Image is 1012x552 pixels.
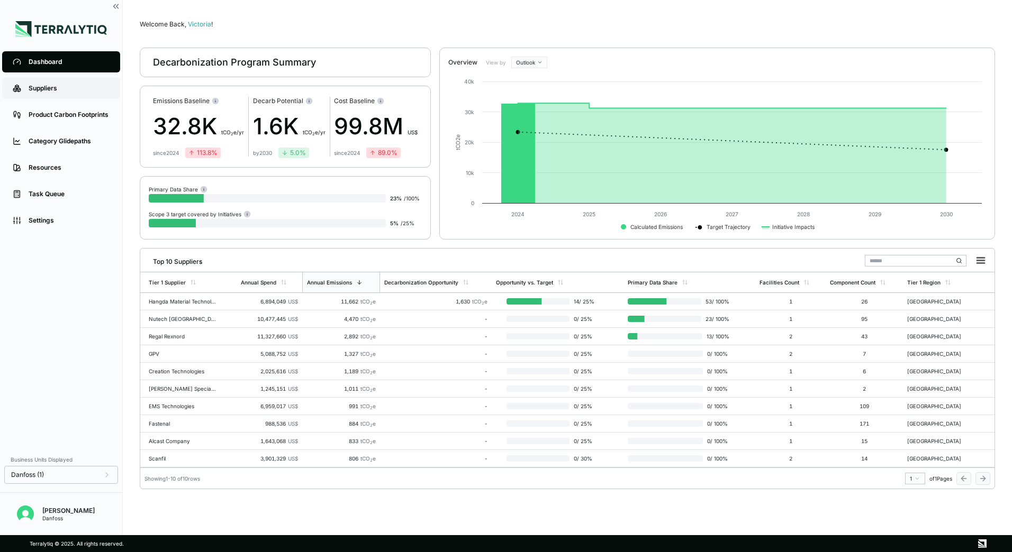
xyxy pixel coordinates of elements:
div: 1,011 [306,385,376,392]
span: 0 / 100 % [703,420,729,427]
div: 6 [830,368,899,374]
div: 14 [830,455,899,462]
div: 1 [760,403,821,409]
div: 95 [830,316,899,322]
span: US$ [288,316,298,322]
div: [GEOGRAPHIC_DATA] [907,420,975,427]
sub: 2 [370,371,373,375]
span: tCO e [360,333,376,339]
span: 0 / 100 % [703,351,729,357]
span: tCO e [360,420,376,427]
span: / 100 % [404,195,420,201]
span: tCO e [360,368,376,374]
div: 1 [760,420,821,427]
span: US$ [288,420,298,427]
div: 109 [830,403,899,409]
div: 884 [306,420,376,427]
span: US$ [288,333,298,339]
div: 43 [830,333,899,339]
div: [GEOGRAPHIC_DATA] [907,385,975,392]
span: tCO e [360,455,376,462]
span: 14 / 25 % [570,298,598,305]
div: by 2030 [253,150,272,156]
div: 3,901,329 [241,455,297,462]
div: 5,088,752 [241,351,297,357]
div: 2 [760,455,821,462]
div: 1.6K [253,109,326,143]
span: 23 % [390,195,402,201]
div: - [384,351,487,357]
div: 10,477,445 [241,316,297,322]
div: [GEOGRAPHIC_DATA] [907,403,975,409]
text: 40k [464,78,474,85]
span: tCO e [360,298,376,305]
div: [GEOGRAPHIC_DATA] [907,316,975,322]
div: 991 [306,403,376,409]
div: Alcast Company [149,438,216,444]
span: 0 / 100 % [703,403,729,409]
div: 1 [760,368,821,374]
div: Fastenal [149,420,216,427]
text: 2029 [869,211,881,217]
tspan: 2 [455,137,461,141]
div: Task Queue [29,190,110,198]
span: tCO e [472,298,487,305]
span: tCO e [360,438,376,444]
div: 11,327,660 [241,333,297,339]
div: - [384,420,487,427]
span: 0 / 100 % [703,438,729,444]
div: Regal Rexnord [149,333,216,339]
div: 15 [830,438,899,444]
text: 2026 [654,211,667,217]
span: US$ [288,438,298,444]
span: 5 % [390,220,399,226]
div: 2,892 [306,333,376,339]
sub: 2 [370,336,373,341]
button: Outlook [511,57,547,68]
span: 0 / 25 % [570,420,598,427]
span: of 1 Pages [929,475,952,482]
div: 113.8 % [188,149,218,157]
div: since 2024 [153,150,179,156]
div: Scope 3 target covered by Initiatives [149,210,251,218]
img: Victoria Odoma [17,505,34,522]
div: Overview [448,58,477,67]
div: 89.0 % [369,149,397,157]
label: View by [486,59,507,66]
sub: 2 [482,301,484,306]
span: tCO e [360,403,376,409]
div: 1 [910,475,920,482]
div: [GEOGRAPHIC_DATA] [907,333,975,339]
div: 1,643,068 [241,438,297,444]
div: Scanfil [149,455,216,462]
div: Primary Data Share [628,279,677,286]
sub: 2 [370,353,373,358]
div: [GEOGRAPHIC_DATA] [907,298,975,305]
div: 11,662 [306,298,376,305]
div: 1,245,151 [241,385,297,392]
span: 13 / 100 % [702,333,729,339]
span: 53 / 100 % [701,298,729,305]
div: 1 [760,385,821,392]
div: [PERSON_NAME] [42,507,95,515]
div: 6,894,049 [241,298,297,305]
span: Outlook [516,59,535,66]
sub: 2 [370,388,373,393]
div: GPV [149,351,216,357]
span: tCO e [360,385,376,392]
div: [GEOGRAPHIC_DATA] [907,351,975,357]
div: 1,630 [384,298,487,305]
div: Creation Technologies [149,368,216,374]
div: Top 10 Suppliers [144,253,202,266]
sub: 2 [312,132,315,136]
div: Cost Baseline [334,97,418,105]
div: 32.8K [153,109,244,143]
text: 2030 [940,211,953,217]
button: Open user button [13,501,38,527]
span: / 25 % [401,220,414,226]
div: 4,470 [306,316,376,322]
text: 2028 [797,211,810,217]
div: 988,536 [241,420,297,427]
span: 0 / 25 % [570,351,598,357]
span: Danfoss (1) [11,471,44,479]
